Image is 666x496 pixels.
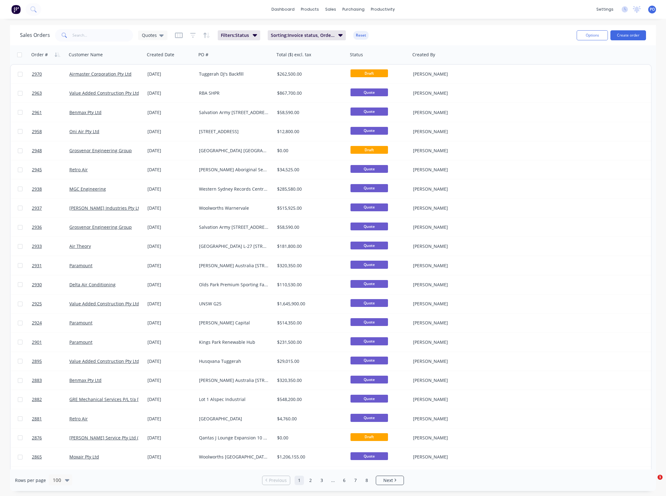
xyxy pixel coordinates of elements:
[32,186,42,192] span: 2938
[350,414,388,422] span: Quote
[32,218,69,237] a: 2936
[147,454,194,460] div: [DATE]
[147,282,194,288] div: [DATE]
[350,337,388,345] span: Quote
[593,5,617,14] div: settings
[199,339,268,345] div: Kings Park Renewable Hub
[69,301,139,307] a: Value Added Construction Pty Ltd
[32,371,69,390] a: 2883
[413,416,482,422] div: [PERSON_NAME]
[413,396,482,403] div: [PERSON_NAME]
[31,52,48,58] div: Order #
[32,390,69,409] a: 2882
[350,223,388,230] span: Quote
[413,320,482,326] div: [PERSON_NAME]
[69,339,92,345] a: Paramount
[147,71,194,77] div: [DATE]
[32,103,69,122] a: 2961
[199,377,268,383] div: [PERSON_NAME] Australia [STREET_ADDRESS][PERSON_NAME]
[645,475,660,490] iframe: Intercom live chat
[383,477,393,483] span: Next
[277,358,342,364] div: $29,015.00
[32,377,42,383] span: 2883
[69,148,132,153] a: Grosvenor Engineering Group
[350,261,388,268] span: Quote
[350,280,388,288] span: Quote
[277,205,342,211] div: $515,925.00
[413,243,482,249] div: [PERSON_NAME]
[277,320,342,326] div: $514,350.00
[413,205,482,211] div: [PERSON_NAME]
[32,237,69,256] a: 2933
[32,224,42,230] span: 2936
[277,186,342,192] div: $285,580.00
[277,435,342,441] div: $0.00
[147,416,194,422] div: [DATE]
[69,377,102,383] a: Benmax Pty Ltd
[350,52,363,58] div: Status
[376,477,404,483] a: Next page
[147,320,194,326] div: [DATE]
[32,109,42,116] span: 2961
[277,109,342,116] div: $58,590.00
[277,263,342,269] div: $320,350.00
[221,32,249,38] span: Filters: Status
[295,476,304,485] a: Page 1 is your current page
[69,71,132,77] a: Airmaster Corporation Pty Ltd
[69,205,142,211] a: [PERSON_NAME] Industries Pty Ltd
[350,127,388,135] span: Quote
[199,186,268,192] div: Western Sydney Records Centre [STREET_ADDRESS][PERSON_NAME]
[298,5,322,14] div: products
[32,333,69,352] a: 2901
[658,475,663,480] span: 1
[199,109,268,116] div: Salvation Army [STREET_ADDRESS]
[69,52,103,58] div: Customer Name
[32,84,69,103] a: 2963
[147,377,194,383] div: [DATE]
[32,416,42,422] span: 2881
[413,377,482,383] div: [PERSON_NAME]
[350,433,388,441] span: Draft
[277,224,342,230] div: $58,590.00
[368,5,398,14] div: productivity
[277,416,342,422] div: $4,760.00
[199,435,268,441] div: Qantas J Lounge Expansion 10 Arrivals Court Mascot [GEOGRAPHIC_DATA] 2020
[413,186,482,192] div: [PERSON_NAME]
[69,396,213,402] a: GRE Mechanical Services P/L t/a [PERSON_NAME] & [PERSON_NAME]
[269,477,287,483] span: Previous
[32,313,69,332] a: 2924
[32,160,69,179] a: 2945
[199,282,268,288] div: Olds Park Premium Sporting Facility
[353,31,369,40] button: Reset
[199,454,268,460] div: Woolworths [GEOGRAPHIC_DATA] [STREET_ADDRESS]
[277,148,342,154] div: $0.00
[413,90,482,96] div: [PERSON_NAME]
[147,167,194,173] div: [DATE]
[32,71,42,77] span: 2970
[268,30,346,40] button: Sorting:Invoice status, Order #
[69,454,99,460] a: Moxair Pty Ltd
[69,320,92,326] a: Paramount
[350,146,388,154] span: Draft
[277,243,342,249] div: $181,800.00
[350,357,388,364] span: Quote
[32,454,42,460] span: 2865
[11,5,21,14] img: Factory
[199,167,268,173] div: [PERSON_NAME] Aboriginal Services [PERSON_NAME][STREET_ADDRESS]
[350,88,388,96] span: Quote
[199,148,268,154] div: [GEOGRAPHIC_DATA] [GEOGRAPHIC_DATA][MEDICAL_DATA]
[147,52,174,58] div: Created Date
[268,5,298,14] a: dashboard
[610,30,646,40] button: Create order
[32,358,42,364] span: 2895
[350,108,388,115] span: Quote
[199,320,268,326] div: [PERSON_NAME] Capital
[32,205,42,211] span: 2937
[69,435,196,441] a: [PERSON_NAME] Service Pty Ltd ([PERSON_NAME] - Spotless)
[413,339,482,345] div: [PERSON_NAME]
[339,5,368,14] div: purchasing
[271,32,335,38] span: Sorting: Invoice status, Order #
[350,452,388,460] span: Quote
[277,396,342,403] div: $548,200.00
[199,396,268,403] div: Lot 1 Alspec Industrial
